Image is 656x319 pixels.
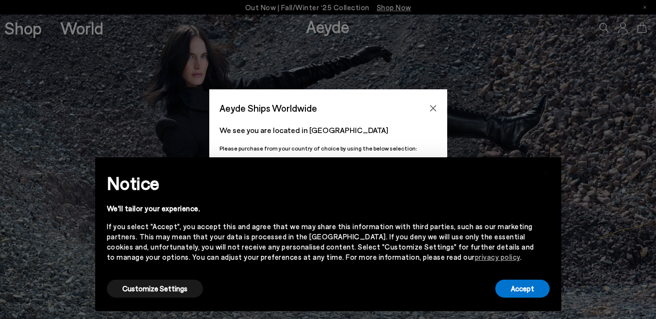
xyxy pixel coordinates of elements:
[107,221,534,262] div: If you select "Accept", you accept this and agree that we may share this information with third p...
[107,170,534,196] h2: Notice
[426,101,440,116] button: Close
[107,280,203,298] button: Customize Settings
[534,160,557,184] button: Close this notice
[495,280,550,298] button: Accept
[107,203,534,214] div: We'll tailor your experience.
[219,144,437,153] p: Please purchase from your country of choice by using the below selection:
[219,124,437,136] p: We see you are located in [GEOGRAPHIC_DATA]
[219,100,317,117] span: Aeyde Ships Worldwide
[542,165,549,179] span: ×
[475,252,520,261] a: privacy policy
